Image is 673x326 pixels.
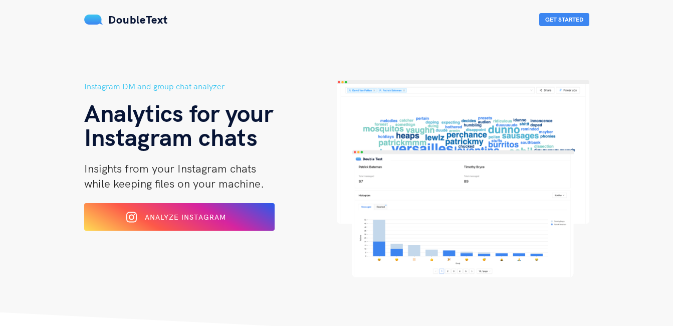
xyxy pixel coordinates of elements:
button: Get Started [539,13,589,26]
h5: Instagram DM and group chat analyzer [84,80,337,93]
img: hero [337,80,589,277]
a: Analyze Instagram [84,216,275,225]
span: Analytics for your [84,98,273,128]
span: Insights from your Instagram chats [84,161,256,176]
span: Analyze Instagram [145,213,226,222]
img: mS3x8y1f88AAAAABJRU5ErkJggg== [84,15,103,25]
span: while keeping files on your machine. [84,177,264,191]
span: DoubleText [108,13,168,27]
button: Analyze Instagram [84,203,275,231]
a: DoubleText [84,13,168,27]
span: Instagram chats [84,122,258,152]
